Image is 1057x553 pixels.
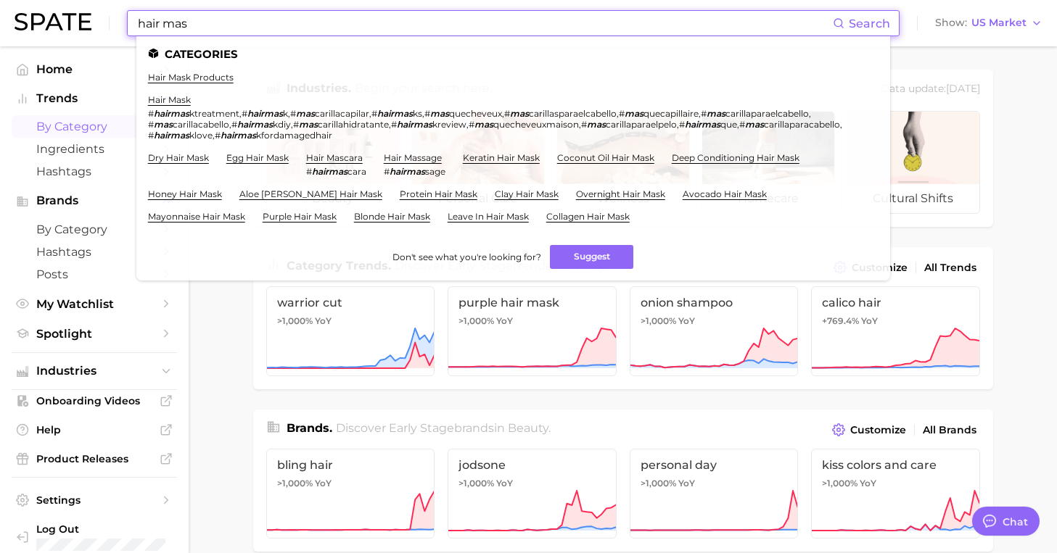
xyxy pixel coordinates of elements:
span: # [424,108,430,119]
span: Spotlight [36,327,152,341]
a: keratin hair mask [463,152,540,163]
button: Suggest [550,245,633,269]
button: Brands [12,190,177,212]
span: Ingredients [36,142,152,156]
span: # [215,130,221,141]
span: klove [189,130,213,141]
a: hair massage [384,152,442,163]
div: Data update: [DATE] [881,80,980,99]
em: mas [474,119,493,130]
em: mas [625,108,643,119]
span: Search [849,17,890,30]
span: All Trends [924,262,976,274]
span: cara [347,166,366,177]
span: # [290,108,296,119]
span: # [148,130,154,141]
a: Posts [12,263,177,286]
a: blonde hair mask [354,211,430,222]
a: coconut oil hair mask [557,152,654,163]
span: bling hair [277,458,424,472]
div: , , , , , , , , , , , , , , , , , [148,108,861,141]
li: Categories [148,48,879,60]
em: mas [707,108,725,119]
span: Log Out [36,523,207,536]
span: k [283,108,288,119]
span: # [293,119,299,130]
a: Onboarding Videos [12,390,177,412]
span: # [384,166,390,177]
a: purple hair mask [263,211,337,222]
span: carillacapilar [315,108,369,119]
span: Brands . [287,421,332,435]
span: personal day [641,458,788,472]
span: Onboarding Videos [36,394,152,407]
span: carillaparacabello [764,119,840,130]
span: All Brands [923,424,976,436]
em: hairmas [247,108,283,119]
span: # [619,108,625,119]
span: # [306,166,312,177]
span: beauty [508,421,548,435]
span: YoY [860,478,876,489]
span: Home [36,62,152,76]
em: hairmas [397,119,432,130]
button: Customize [828,420,909,440]
span: sage [425,166,445,177]
a: dry hair mask [148,152,209,163]
span: Hashtags [36,165,152,178]
span: kdiy [273,119,291,130]
span: # [469,119,474,130]
em: mas [154,119,173,130]
em: mas [430,108,449,119]
a: hair mask [148,94,191,105]
span: quecheveuxmaison [493,119,579,130]
span: carillaparaelpelo [606,119,677,130]
span: # [581,119,587,130]
span: Industries [36,365,152,378]
a: mayonnaise hair mask [148,211,245,222]
a: Hashtags [12,241,177,263]
em: hairmas [237,119,273,130]
img: SPATE [15,13,91,30]
span: Customize [850,424,906,436]
span: >1,000% [641,478,676,488]
span: calico hair [822,296,969,309]
span: Help [36,423,152,436]
button: Trends [12,88,177,109]
a: jodsone>1,000% YoY [448,449,617,539]
span: kfordamagedhair [256,130,332,141]
span: YoY [678,478,695,489]
a: Ingredients [12,138,177,160]
span: >1,000% [822,478,857,488]
span: Trends [36,92,152,105]
em: hairmas [390,166,425,177]
span: +769.4% [822,315,859,326]
em: hairmas [377,108,413,119]
em: hairmas [154,108,189,119]
a: My Watchlist [12,293,177,315]
span: jodsone [458,458,606,472]
span: # [701,108,707,119]
a: aloe [PERSON_NAME] hair mask [239,188,382,199]
button: Industries [12,360,177,382]
a: leave in hair mask [448,211,529,222]
span: YoY [496,315,513,327]
span: carillahidratante [318,119,389,130]
a: calico hair+769.4% YoY [811,286,980,376]
span: >1,000% [458,478,494,488]
span: # [242,108,247,119]
span: >1,000% [277,478,313,488]
span: cultural shifts [847,184,979,213]
a: clay hair mask [495,188,559,199]
span: US Market [971,19,1027,27]
a: deep conditioning hair mask [672,152,799,163]
span: carillasparaelcabello [529,108,617,119]
span: # [739,119,745,130]
span: Hashtags [36,245,152,259]
span: Don't see what you're looking for? [392,251,541,262]
span: Discover Early Stage brands in . [336,421,551,435]
span: # [148,108,154,119]
a: All Brands [919,420,980,440]
a: honey hair mask [148,188,222,199]
em: mas [587,119,606,130]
